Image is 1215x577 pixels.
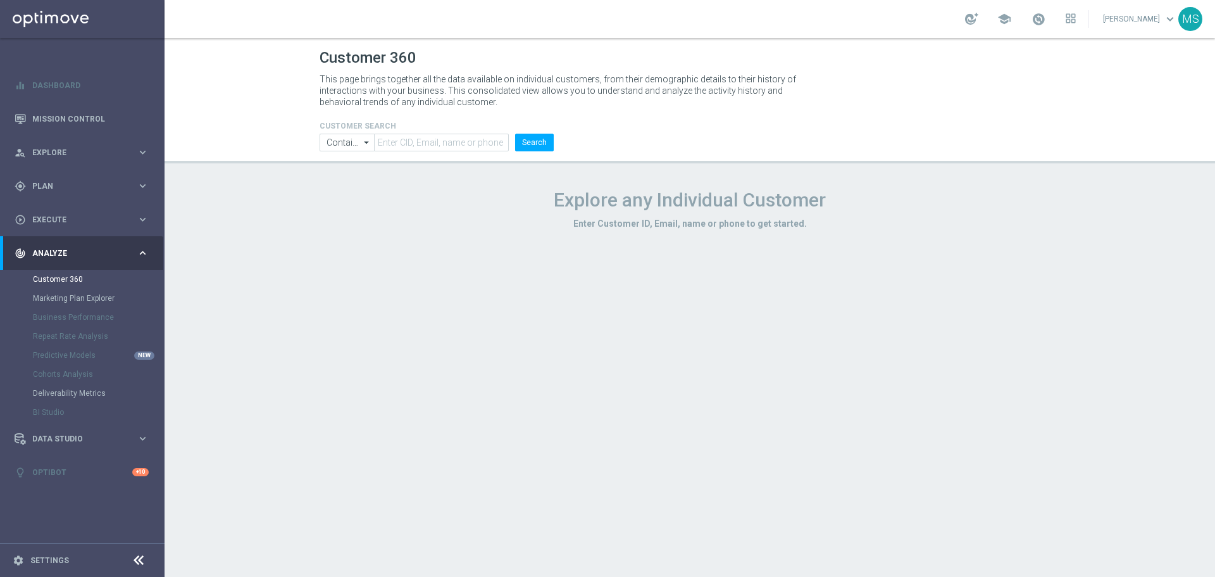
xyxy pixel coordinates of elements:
[33,270,163,289] div: Customer 360
[14,215,149,225] button: play_circle_outline Execute keyboard_arrow_right
[15,248,137,259] div: Analyze
[32,455,132,489] a: Optibot
[33,388,132,398] a: Deliverability Metrics
[32,182,137,190] span: Plan
[14,148,149,158] button: person_search Explore keyboard_arrow_right
[15,248,26,259] i: track_changes
[14,80,149,91] button: equalizer Dashboard
[374,134,509,151] input: Enter CID, Email, name or phone
[15,467,26,478] i: lightbulb
[33,346,163,365] div: Predictive Models
[33,293,132,303] a: Marketing Plan Explorer
[15,433,137,445] div: Data Studio
[320,134,374,151] input: Contains
[14,467,149,478] button: lightbulb Optibot +10
[15,102,149,136] div: Mission Control
[33,289,163,308] div: Marketing Plan Explorer
[33,327,163,346] div: Repeat Rate Analysis
[32,149,137,156] span: Explore
[13,555,24,566] i: settings
[137,146,149,158] i: keyboard_arrow_right
[137,247,149,259] i: keyboard_arrow_right
[33,384,163,403] div: Deliverability Metrics
[15,147,26,158] i: person_search
[137,180,149,192] i: keyboard_arrow_right
[132,468,149,476] div: +10
[33,403,163,422] div: BI Studio
[30,557,69,564] a: Settings
[14,114,149,124] button: Mission Control
[15,181,26,192] i: gps_fixed
[15,181,137,192] div: Plan
[14,181,149,191] button: gps_fixed Plan keyboard_arrow_right
[14,434,149,444] button: Data Studio keyboard_arrow_right
[320,218,1060,229] h3: Enter Customer ID, Email, name or phone to get started.
[33,365,163,384] div: Cohorts Analysis
[15,214,26,225] i: play_circle_outline
[15,80,26,91] i: equalizer
[15,214,137,225] div: Execute
[997,12,1011,26] span: school
[320,189,1060,212] h1: Explore any Individual Customer
[320,49,1060,67] h1: Customer 360
[33,274,132,284] a: Customer 360
[1163,12,1177,26] span: keyboard_arrow_down
[134,352,154,360] div: NEW
[32,435,137,443] span: Data Studio
[15,455,149,489] div: Optibot
[32,216,137,224] span: Execute
[32,102,149,136] a: Mission Control
[15,68,149,102] div: Dashboard
[14,248,149,258] button: track_changes Analyze keyboard_arrow_right
[361,134,373,151] i: arrow_drop_down
[15,147,137,158] div: Explore
[137,433,149,445] i: keyboard_arrow_right
[320,73,807,108] p: This page brings together all the data available on individual customers, from their demographic ...
[32,250,137,257] span: Analyze
[137,213,149,225] i: keyboard_arrow_right
[33,308,163,327] div: Business Performance
[1102,10,1178,29] a: [PERSON_NAME]keyboard_arrow_down
[320,122,554,130] h4: CUSTOMER SEARCH
[1178,7,1202,31] div: MS
[32,68,149,102] a: Dashboard
[515,134,554,151] button: Search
